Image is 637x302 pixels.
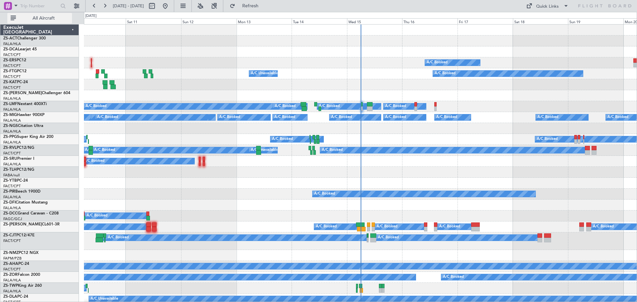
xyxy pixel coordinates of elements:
div: A/C Booked [319,101,340,111]
a: FACT/CPT [3,238,21,243]
a: ZS-TWPKing Air 260 [3,284,42,288]
a: FALA/HLA [3,118,21,123]
div: A/C Booked [427,58,448,68]
span: ZS-DLA [3,295,17,299]
div: Sun 12 [181,18,237,24]
a: ZS-[PERSON_NAME]CL601-3R [3,222,60,226]
div: A/C Unavailable [251,145,278,155]
span: [DATE] - [DATE] [113,3,144,9]
span: Refresh [237,4,264,8]
div: Thu 16 [402,18,458,24]
span: ZS-[PERSON_NAME] [3,91,42,95]
a: ZS-TLHPC12/NG [3,168,34,172]
div: Tue 14 [292,18,347,24]
a: ZS-ERSPC12 [3,58,26,62]
div: A/C Booked [86,101,106,111]
div: A/C Booked [607,112,628,122]
a: ZS-NMZPC12 NGX [3,251,38,255]
button: Refresh [227,1,266,11]
div: A/C Booked [219,112,240,122]
span: ZS-AHA [3,262,18,266]
a: FAPM/PZB [3,256,22,261]
a: ZS-FTGPC12 [3,69,27,73]
div: A/C Booked [378,233,399,243]
a: ZS-DFICitation Mustang [3,201,48,205]
div: A/C Booked [84,156,105,166]
a: ZS-ACTChallenger 300 [3,36,46,40]
div: A/C Booked [274,112,295,122]
div: A/C Unavailable [85,145,112,155]
a: ZS-CJTPC12/47E [3,233,35,237]
div: Sat 18 [513,18,568,24]
button: All Aircraft [7,13,72,24]
span: ZS-DFI [3,201,16,205]
span: ZS-SRU [3,157,17,161]
a: FACT/CPT [3,52,21,57]
span: ZS-LMF [3,102,17,106]
span: ZS-KAT [3,80,17,84]
a: FALA/HLA [3,129,21,134]
a: FACT/CPT [3,63,21,68]
a: FACT/CPT [3,74,21,79]
div: Wed 15 [347,18,402,24]
a: FAGC/GCJ [3,216,22,221]
div: A/C Unavailable [251,69,278,79]
span: ZS-PPG [3,135,17,139]
a: FACT/CPT [3,267,21,272]
div: A/C Booked [314,189,335,199]
div: Sat 11 [126,18,181,24]
a: FALA/HLA [3,96,21,101]
div: [DATE] [85,13,97,19]
div: Fri 17 [458,18,513,24]
div: A/C Booked [94,145,115,155]
span: ZS-MIG [3,113,17,117]
div: A/C Booked [439,222,460,232]
div: A/C Booked [331,112,352,122]
span: All Aircraft [17,16,70,21]
span: ZS-YTB [3,179,17,183]
div: A/C Booked [435,69,456,79]
a: ZS-NGSCitation Ultra [3,124,43,128]
a: FACT/CPT [3,184,21,189]
a: FALA/HLA [3,289,21,294]
span: ZS-[PERSON_NAME] [3,222,42,226]
a: ZS-AHAPC-24 [3,262,29,266]
button: Quick Links [523,1,572,11]
a: ZS-YTBPC-24 [3,179,28,183]
div: A/C Booked [537,134,558,144]
div: A/C Booked [87,211,107,221]
div: A/C Booked [322,145,343,155]
input: Trip Number [20,1,58,11]
a: FALA/HLA [3,195,21,200]
div: A/C Booked [385,112,406,122]
div: A/C Booked [377,222,397,232]
span: ZS-NGS [3,124,18,128]
a: FABA/null [3,173,20,178]
div: Fri 10 [71,18,126,24]
span: ZS-CJT [3,233,16,237]
div: Mon 13 [237,18,292,24]
a: ZS-RVLPC12/NG [3,146,34,150]
a: FALA/HLA [3,278,21,283]
a: FALA/HLA [3,41,21,46]
a: ZS-LMFNextant 400XTi [3,102,47,106]
a: FALA/HLA [3,162,21,167]
div: Quick Links [536,3,559,10]
a: ZS-SRUPremier I [3,157,34,161]
a: FACT/CPT [3,151,21,156]
a: FALA/HLA [3,206,21,211]
a: ZS-PPGSuper King Air 200 [3,135,53,139]
span: ZS-TWP [3,284,18,288]
a: FACT/CPT [3,85,21,90]
a: ZS-DCALearjet 45 [3,47,37,51]
div: A/C Booked [385,101,406,111]
a: FALA/HLA [3,107,21,112]
div: A/C Booked [537,112,558,122]
a: ZS-KATPC-24 [3,80,28,84]
div: A/C Booked [275,101,296,111]
span: ZS-DCC [3,211,18,215]
a: ZS-DLAPC-24 [3,295,28,299]
div: A/C Booked [272,134,293,144]
div: A/C Booked [443,272,464,282]
a: ZS-DCCGrand Caravan - C208 [3,211,59,215]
